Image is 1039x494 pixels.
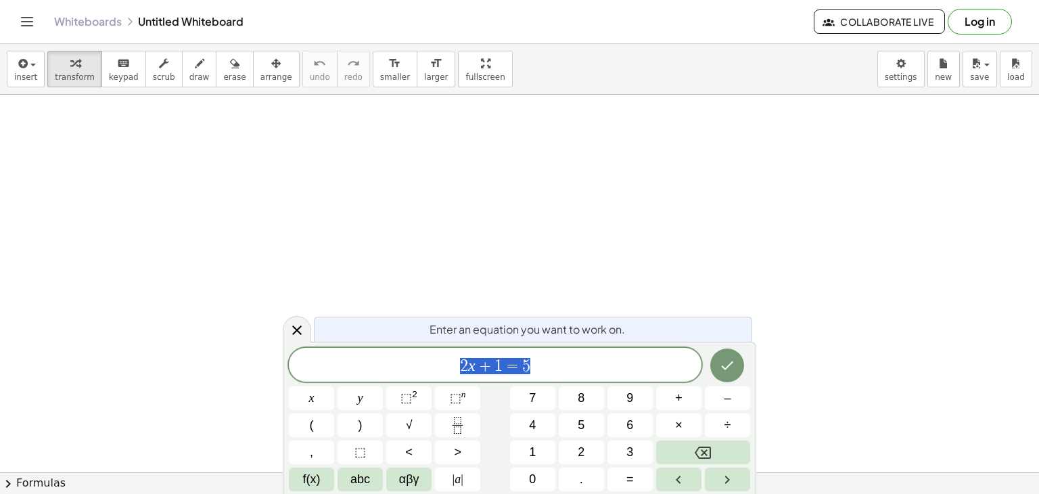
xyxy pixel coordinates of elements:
button: , [289,441,334,464]
button: Less than [386,441,432,464]
span: erase [223,72,246,82]
button: Squared [386,386,432,410]
button: format_sizelarger [417,51,455,87]
button: Plus [656,386,701,410]
span: < [405,443,413,462]
span: = [626,470,634,489]
button: arrange [253,51,300,87]
button: save [963,51,997,87]
span: smaller [380,72,410,82]
button: Log in [948,9,1012,35]
span: fullscreen [465,72,505,82]
span: √ [406,416,413,434]
button: Superscript [435,386,480,410]
button: redoredo [337,51,370,87]
var: x [468,357,476,374]
button: Collaborate Live [814,9,945,34]
button: keyboardkeypad [101,51,146,87]
span: 1 [494,358,503,374]
button: fullscreen [458,51,512,87]
span: 4 [529,416,536,434]
button: Alphabet [338,468,383,491]
button: y [338,386,383,410]
span: 5 [522,358,530,374]
span: 9 [626,389,633,407]
span: 2 [460,358,468,374]
button: 8 [559,386,604,410]
span: insert [14,72,37,82]
button: new [927,51,960,87]
button: Divide [705,413,750,437]
span: scrub [153,72,175,82]
a: Whiteboards [54,15,122,28]
button: Placeholder [338,441,383,464]
button: . [559,468,604,491]
span: > [454,443,461,462]
span: , [310,443,313,462]
span: αβγ [399,470,419,489]
span: 5 [578,416,584,434]
button: load [1000,51,1032,87]
button: Toggle navigation [16,11,38,32]
span: save [970,72,989,82]
span: ÷ [724,416,731,434]
span: 7 [529,389,536,407]
button: 7 [510,386,555,410]
i: format_size [388,55,401,72]
button: format_sizesmaller [373,51,417,87]
span: undo [310,72,330,82]
button: Minus [705,386,750,410]
button: Right arrow [705,468,750,491]
button: Left arrow [656,468,701,491]
span: load [1007,72,1025,82]
span: | [453,472,455,486]
span: | [461,472,463,486]
span: + [675,389,683,407]
button: x [289,386,334,410]
span: 0 [529,470,536,489]
span: keypad [109,72,139,82]
button: Equals [607,468,653,491]
span: a [453,470,463,489]
button: 9 [607,386,653,410]
span: ( [310,416,314,434]
button: Fraction [435,413,480,437]
span: – [724,389,731,407]
span: ⬚ [354,443,366,462]
button: Functions [289,468,334,491]
button: 4 [510,413,555,437]
span: f(x) [303,470,321,489]
button: draw [182,51,217,87]
button: undoundo [302,51,338,87]
i: redo [347,55,360,72]
span: transform [55,72,95,82]
button: settings [877,51,925,87]
span: redo [344,72,363,82]
span: x [309,389,315,407]
span: draw [189,72,210,82]
button: 6 [607,413,653,437]
i: undo [313,55,326,72]
button: insert [7,51,45,87]
span: 1 [529,443,536,462]
button: Done [710,349,744,382]
button: Absolute value [435,468,480,491]
span: ⬚ [400,391,412,405]
span: Collaborate Live [825,16,933,28]
button: Greek alphabet [386,468,432,491]
button: erase [216,51,253,87]
button: 3 [607,441,653,464]
span: abc [350,470,370,489]
span: settings [885,72,917,82]
span: 2 [578,443,584,462]
span: ) [359,416,363,434]
i: keyboard [117,55,130,72]
span: . [580,470,583,489]
span: arrange [260,72,292,82]
button: scrub [145,51,183,87]
span: = [503,358,522,374]
span: 3 [626,443,633,462]
span: + [476,358,495,374]
sup: n [461,389,466,399]
span: larger [424,72,448,82]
